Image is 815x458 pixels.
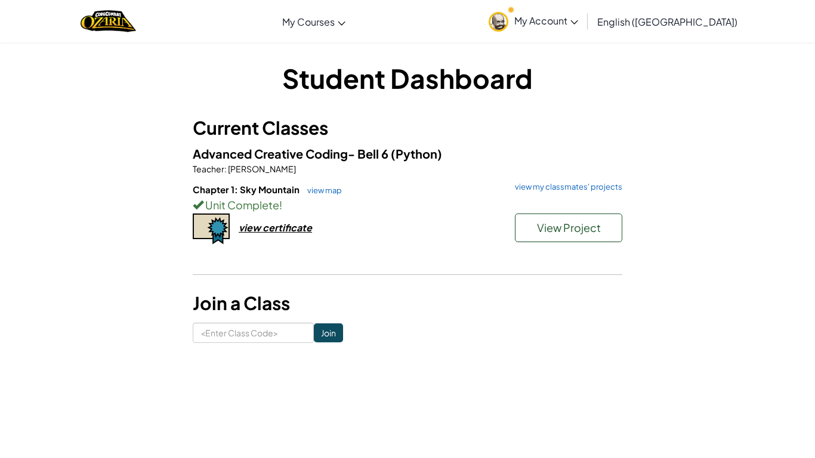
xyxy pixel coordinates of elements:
span: Teacher [193,163,224,174]
img: avatar [489,12,508,32]
input: Join [314,323,343,342]
span: English ([GEOGRAPHIC_DATA]) [597,16,737,28]
input: <Enter Class Code> [193,323,314,343]
span: Advanced Creative Coding- Bell 6 [193,146,391,161]
h3: Join a Class [193,290,622,317]
span: (Python) [391,146,442,161]
span: My Account [514,14,578,27]
button: View Project [515,213,622,242]
h3: Current Classes [193,114,622,141]
a: My Account [483,2,584,40]
span: My Courses [282,16,335,28]
span: ! [279,198,282,212]
img: Home [81,9,136,33]
span: Chapter 1: Sky Mountain [193,184,301,195]
a: My Courses [276,5,351,38]
h1: Student Dashboard [193,60,622,97]
div: view certificate [239,221,312,234]
span: [PERSON_NAME] [227,163,296,174]
a: view my classmates' projects [509,183,622,191]
span: : [224,163,227,174]
span: View Project [537,221,601,234]
a: view map [301,185,342,195]
a: view certificate [193,221,312,234]
a: Ozaria by CodeCombat logo [81,9,136,33]
img: certificate-icon.png [193,213,230,245]
span: Unit Complete [203,198,279,212]
a: English ([GEOGRAPHIC_DATA]) [591,5,743,38]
